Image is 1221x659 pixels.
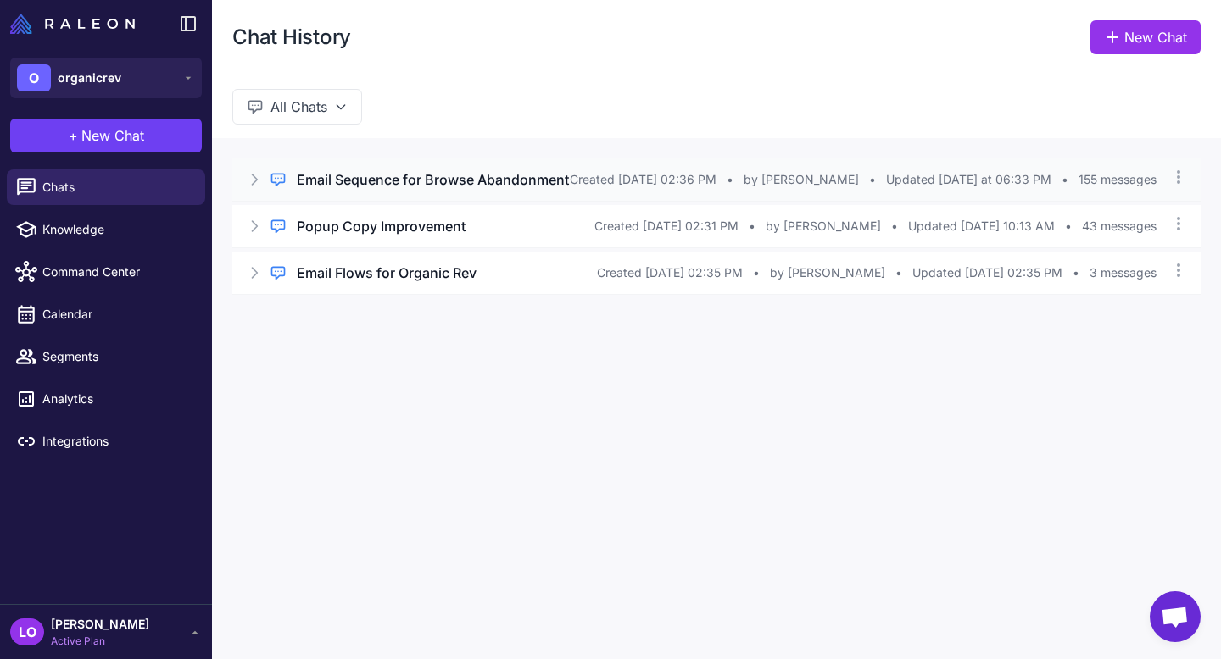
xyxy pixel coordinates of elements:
[570,170,716,189] span: Created [DATE] 02:36 PM
[895,263,902,282] span: •
[1079,170,1157,189] span: 155 messages
[1065,217,1072,235] span: •
[7,424,205,459] a: Integrations
[10,14,135,34] img: Raleon Logo
[51,634,149,649] span: Active Plan
[42,347,192,366] span: Segments
[58,69,121,87] span: organicrev
[297,169,569,190] h3: Email Sequence for Browse Abandonment
[10,58,202,98] button: Oorganicrev
[297,216,466,236] h3: Popup Copy Improvement
[886,170,1051,189] span: Updated [DATE] at 06:33 PM
[10,119,202,152] button: +New Chat
[891,217,898,235] span: •
[1073,263,1079,282] span: •
[912,263,1062,282] span: Updated [DATE] 02:35 PM
[597,263,743,282] span: Created [DATE] 02:35 PM
[753,263,760,282] span: •
[297,263,477,283] h3: Email Flows for Organic Rev
[10,618,44,645] div: LO
[1090,20,1201,54] a: New Chat
[7,381,205,417] a: Analytics
[749,217,755,235] span: •
[908,217,1055,235] span: Updated [DATE] 10:13 AM
[42,390,192,408] span: Analytics
[1062,170,1068,189] span: •
[51,615,149,634] span: [PERSON_NAME]
[232,89,362,125] button: All Chats
[42,305,192,324] span: Calendar
[17,64,51,91] div: O
[232,24,351,51] h1: Chat History
[1090,263,1157,282] span: 3 messages
[727,170,733,189] span: •
[766,217,881,235] span: by [PERSON_NAME]
[869,170,876,189] span: •
[1082,217,1157,235] span: 43 messages
[7,296,205,332] a: Calendar
[7,339,205,374] a: Segments
[7,254,205,290] a: Command Center
[69,125,78,146] span: +
[42,263,192,281] span: Command Center
[42,432,192,451] span: Integrations
[42,220,192,239] span: Knowledge
[1150,591,1201,642] a: Open chat
[81,125,144,146] span: New Chat
[7,169,205,205] a: Chats
[770,263,885,282] span: by [PERSON_NAME]
[7,212,205,247] a: Knowledge
[744,170,859,189] span: by [PERSON_NAME]
[42,178,192,197] span: Chats
[594,217,739,235] span: Created [DATE] 02:31 PM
